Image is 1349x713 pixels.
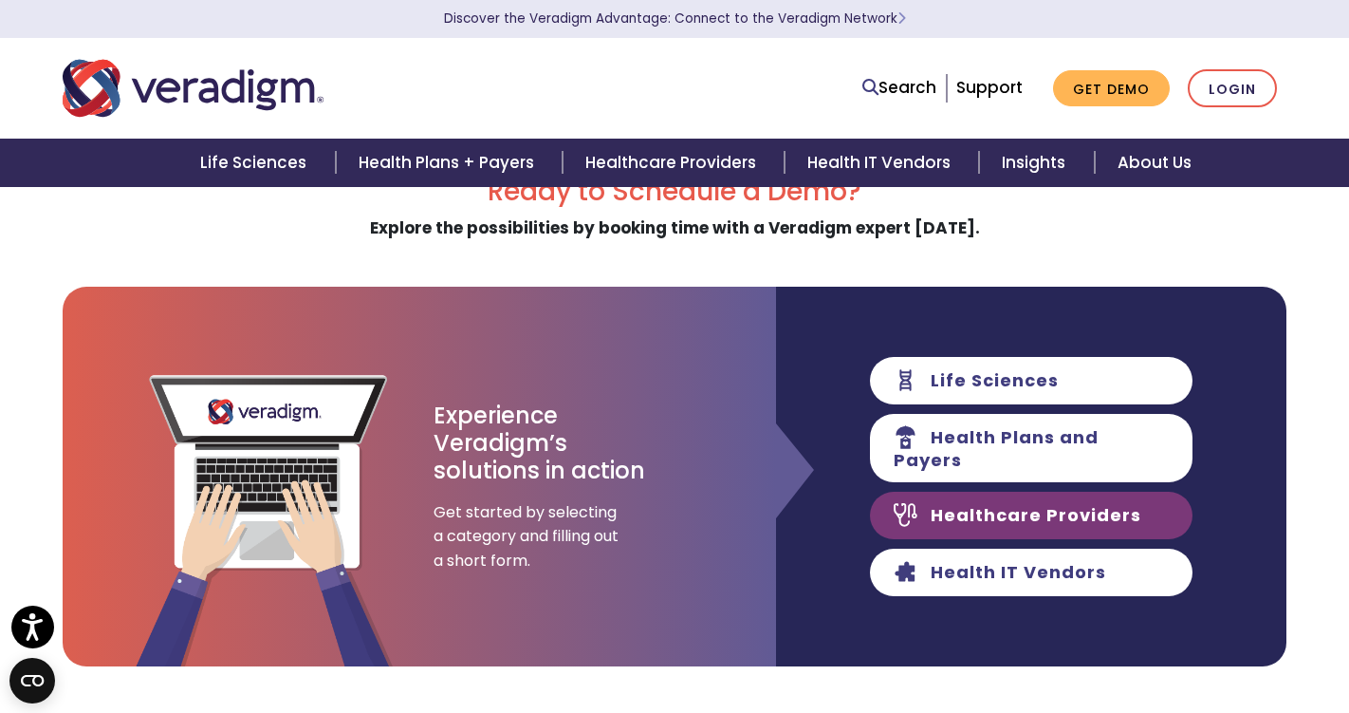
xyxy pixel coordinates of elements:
a: Health Plans + Payers [336,139,563,187]
img: Veradigm logo [63,57,323,120]
h3: Experience Veradigm’s solutions in action [434,403,647,484]
a: Insights [979,139,1094,187]
a: About Us [1095,139,1214,187]
span: Learn More [897,9,906,28]
a: Health IT Vendors [785,139,979,187]
a: Get Demo [1053,70,1170,107]
a: Healthcare Providers [563,139,785,187]
button: Open CMP widget [9,658,55,704]
a: Support [956,76,1023,99]
strong: Explore the possibilities by booking time with a Veradigm expert [DATE]. [370,216,980,239]
h2: Ready to Schedule a Demo? [63,176,1286,208]
a: Login [1188,69,1277,108]
a: Discover the Veradigm Advantage: Connect to the Veradigm NetworkLearn More [444,9,906,28]
a: Life Sciences [177,139,335,187]
span: Get started by selecting a category and filling out a short form. [434,500,623,573]
a: Search [862,75,936,101]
